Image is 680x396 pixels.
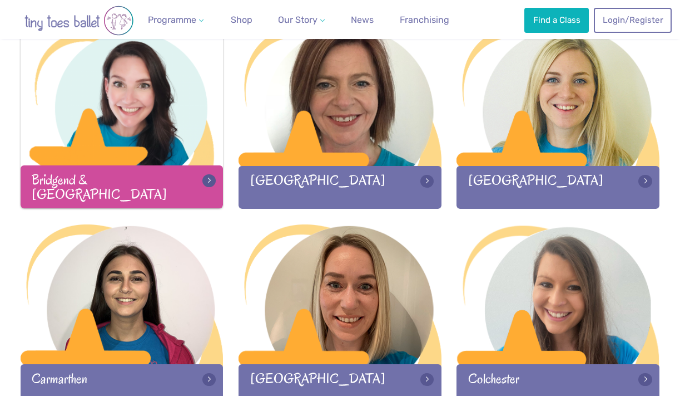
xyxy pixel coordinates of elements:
a: Bridgend & [GEOGRAPHIC_DATA] [21,26,224,208]
span: Our Story [278,14,317,25]
div: [GEOGRAPHIC_DATA] [239,166,441,209]
span: Franchising [400,14,449,25]
a: [GEOGRAPHIC_DATA] [456,26,659,209]
a: Login/Register [594,8,672,32]
a: Find a Class [524,8,589,32]
span: News [351,14,374,25]
a: Shop [226,9,257,31]
a: News [346,9,378,31]
span: Shop [231,14,252,25]
img: tiny toes ballet [12,6,146,36]
a: Programme [143,9,208,31]
a: Our Story [274,9,329,31]
a: Franchising [395,9,454,31]
span: Programme [148,14,196,25]
div: [GEOGRAPHIC_DATA] [456,166,659,209]
div: Bridgend & [GEOGRAPHIC_DATA] [21,165,224,208]
a: [GEOGRAPHIC_DATA] [239,26,441,209]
